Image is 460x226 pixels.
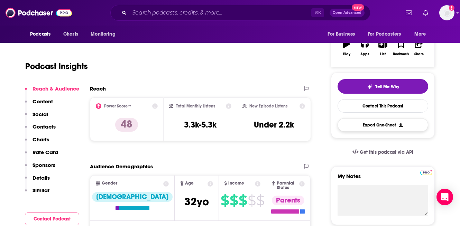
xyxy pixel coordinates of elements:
[380,52,386,56] div: List
[33,149,58,156] p: Rate Card
[272,196,304,205] div: Parents
[410,36,428,60] button: Share
[356,36,374,60] button: Apps
[90,85,106,92] h2: Reach
[414,52,424,56] div: Share
[343,52,350,56] div: Play
[363,28,411,41] button: open menu
[338,118,428,132] button: Export One-Sheet
[392,36,410,60] button: Bookmark
[25,111,48,124] button: Social
[91,29,115,39] span: Monitoring
[333,11,361,15] span: Open Advanced
[368,29,401,39] span: For Podcasters
[25,85,79,98] button: Reach & Audience
[410,28,435,41] button: open menu
[439,5,454,20] button: Show profile menu
[129,7,311,18] input: Search podcasts, credits, & more...
[393,52,409,56] div: Bookmark
[338,36,356,60] button: Play
[338,173,428,185] label: My Notes
[311,8,324,17] span: ⌘ K
[102,181,117,186] span: Gender
[25,162,55,175] button: Sponsors
[374,36,392,60] button: List
[239,195,247,206] span: $
[185,181,194,186] span: Age
[256,195,264,206] span: $
[330,9,365,17] button: Open AdvancedNew
[33,136,49,143] p: Charts
[375,84,399,90] span: Tell Me Why
[328,29,355,39] span: For Business
[86,28,124,41] button: open menu
[176,104,215,109] h2: Total Monthly Listens
[367,84,372,90] img: tell me why sparkle
[347,144,419,161] a: Get this podcast via API
[221,195,229,206] span: $
[420,170,432,175] img: Podchaser Pro
[59,28,82,41] a: Charts
[115,118,138,132] p: 48
[33,123,56,130] p: Contacts
[228,181,244,186] span: Income
[338,99,428,113] a: Contact This Podcast
[25,175,50,187] button: Details
[92,192,173,202] div: [DEMOGRAPHIC_DATA]
[25,136,49,149] button: Charts
[33,175,50,181] p: Details
[184,195,209,208] span: 32 yo
[33,187,49,194] p: Similar
[33,85,79,92] p: Reach & Audience
[90,163,153,170] h2: Audience Demographics
[420,7,431,19] a: Show notifications dropdown
[439,5,454,20] span: Logged in as weareheadstart
[25,213,79,225] button: Contact Podcast
[254,120,294,130] h3: Under 2.2k
[25,187,49,200] button: Similar
[449,5,454,11] svg: Add a profile image
[360,149,413,155] span: Get this podcast via API
[25,61,88,72] h1: Podcast Insights
[33,111,48,117] p: Social
[414,29,426,39] span: More
[184,120,217,130] h3: 3.3k-5.3k
[249,104,287,109] h2: New Episode Listens
[25,98,53,111] button: Content
[25,149,58,162] button: Rate Card
[230,195,238,206] span: $
[33,98,53,105] p: Content
[352,4,364,11] span: New
[277,181,298,190] span: Parental Status
[25,28,59,41] button: open menu
[63,29,78,39] span: Charts
[420,169,432,175] a: Pro website
[403,7,415,19] a: Show notifications dropdown
[248,195,256,206] span: $
[338,79,428,94] button: tell me why sparkleTell Me Why
[6,6,72,19] img: Podchaser - Follow, Share and Rate Podcasts
[110,5,370,21] div: Search podcasts, credits, & more...
[33,162,55,168] p: Sponsors
[439,5,454,20] img: User Profile
[30,29,50,39] span: Podcasts
[104,104,131,109] h2: Power Score™
[323,28,364,41] button: open menu
[436,189,453,205] div: Open Intercom Messenger
[360,52,369,56] div: Apps
[25,123,56,136] button: Contacts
